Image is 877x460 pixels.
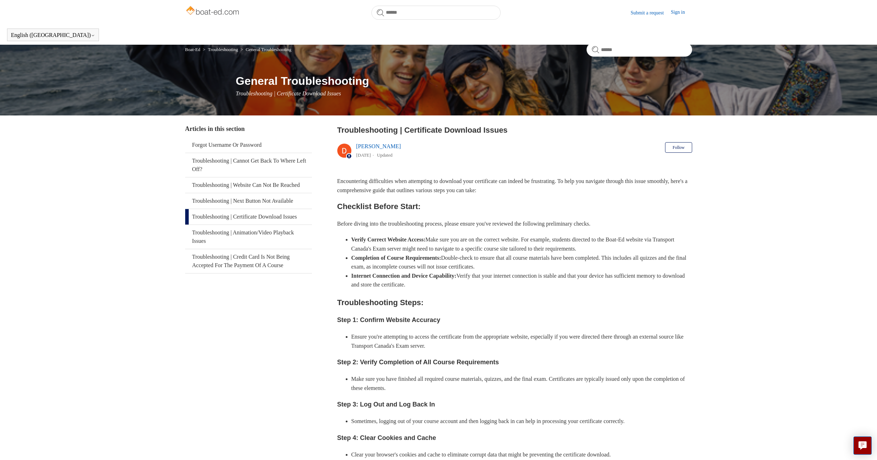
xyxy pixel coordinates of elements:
[185,137,312,153] a: Forgot Username Or Password
[185,153,312,177] a: Troubleshooting | Cannot Get Back To Where Left Off?
[351,237,426,242] strong: Verify Correct Website Access:
[377,152,393,158] li: Updated
[337,177,692,195] p: Encountering difficulties when attempting to download your certificate can indeed be frustrating....
[337,296,692,309] h2: Troubleshooting Steps:
[356,152,371,158] time: 03/14/2024, 13:15
[185,177,312,193] a: Troubleshooting | Website Can Not Be Reached
[185,193,312,209] a: Troubleshooting | Next Button Not Available
[185,47,200,52] a: Boat-Ed
[185,249,312,273] a: Troubleshooting | Credit Card Is Not Being Accepted For The Payment Of A Course
[185,209,312,225] a: Troubleshooting | Certificate Download Issues
[853,436,872,455] button: Live chat
[337,433,692,443] h3: Step 4: Clear Cookies and Cache
[631,9,671,17] a: Submit a request
[236,90,341,96] span: Troubleshooting | Certificate Download Issues
[337,219,692,228] p: Before diving into the troubleshooting process, please ensure you've reviewed the following preli...
[351,255,441,261] strong: Completion of Course Requirements:
[671,8,692,17] a: Sign in
[337,200,692,213] h2: Checklist Before Start:
[185,47,202,52] li: Boat-Ed
[208,47,238,52] a: Troubleshooting
[236,73,692,89] h1: General Troubleshooting
[351,253,692,271] li: Double-check to ensure that all course materials have been completed. This includes all quizzes a...
[351,271,692,289] li: Verify that your internet connection is stable and that your device has sufficient memory to down...
[239,47,291,52] li: General Troubleshooting
[665,142,692,153] button: Follow Article
[351,273,457,279] strong: Internet Connection and Device Capability:
[185,125,245,132] span: Articles in this section
[351,374,692,392] li: Make sure you have finished all required course materials, quizzes, and the final exam. Certifica...
[201,47,239,52] li: Troubleshooting
[337,124,692,136] h2: Troubleshooting | Certificate Download Issues
[351,450,692,459] li: Clear your browser's cookies and cache to eliminate corrupt data that might be preventing the cer...
[185,4,241,18] img: Boat-Ed Help Center home page
[337,315,692,325] h3: Step 1: Confirm Website Accuracy
[356,143,401,149] a: [PERSON_NAME]
[337,357,692,367] h3: Step 2: Verify Completion of All Course Requirements
[351,235,692,253] li: Make sure you are on the correct website. For example, students directed to the Boat-Ed website v...
[371,6,501,20] input: Search
[587,43,692,57] input: Search
[337,399,692,410] h3: Step 3: Log Out and Log Back In
[351,417,692,426] li: Sometimes, logging out of your course account and then logging back in can help in processing you...
[11,32,95,38] button: English ([GEOGRAPHIC_DATA])
[185,225,312,249] a: Troubleshooting | Animation/Video Playback Issues
[351,332,692,350] li: Ensure you're attempting to access the certificate from the appropriate website, especially if yo...
[246,47,292,52] a: General Troubleshooting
